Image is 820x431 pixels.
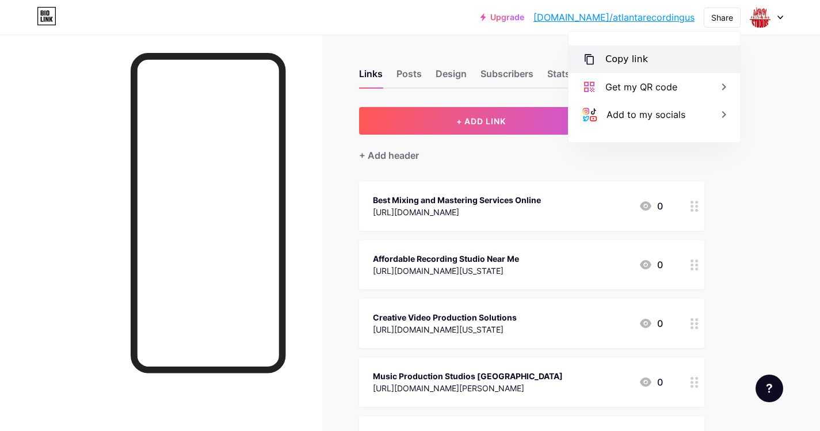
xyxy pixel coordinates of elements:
[639,316,663,330] div: 0
[639,375,663,389] div: 0
[436,67,467,87] div: Design
[359,107,604,135] button: + ADD LINK
[373,323,517,335] div: [URL][DOMAIN_NAME][US_STATE]
[373,194,541,206] div: Best Mixing and Mastering Services Online
[639,258,663,272] div: 0
[456,116,506,126] span: + ADD LINK
[359,67,383,87] div: Links
[480,67,533,87] div: Subscribers
[396,67,422,87] div: Posts
[547,67,570,87] div: Stats
[749,6,771,28] img: atlantarecordingus
[639,199,663,213] div: 0
[373,382,563,394] div: [URL][DOMAIN_NAME][PERSON_NAME]
[533,10,695,24] a: [DOMAIN_NAME]/atlantarecordingus
[373,265,519,277] div: [URL][DOMAIN_NAME][US_STATE]
[480,13,524,22] a: Upgrade
[607,108,685,121] div: Add to my socials
[605,80,677,94] div: Get my QR code
[373,370,563,382] div: Music Production Studios [GEOGRAPHIC_DATA]
[373,206,541,218] div: [URL][DOMAIN_NAME]
[711,12,733,24] div: Share
[373,253,519,265] div: Affordable Recording Studio Near Me
[605,52,648,66] div: Copy link
[373,311,517,323] div: Creative Video Production Solutions
[359,148,419,162] div: + Add header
